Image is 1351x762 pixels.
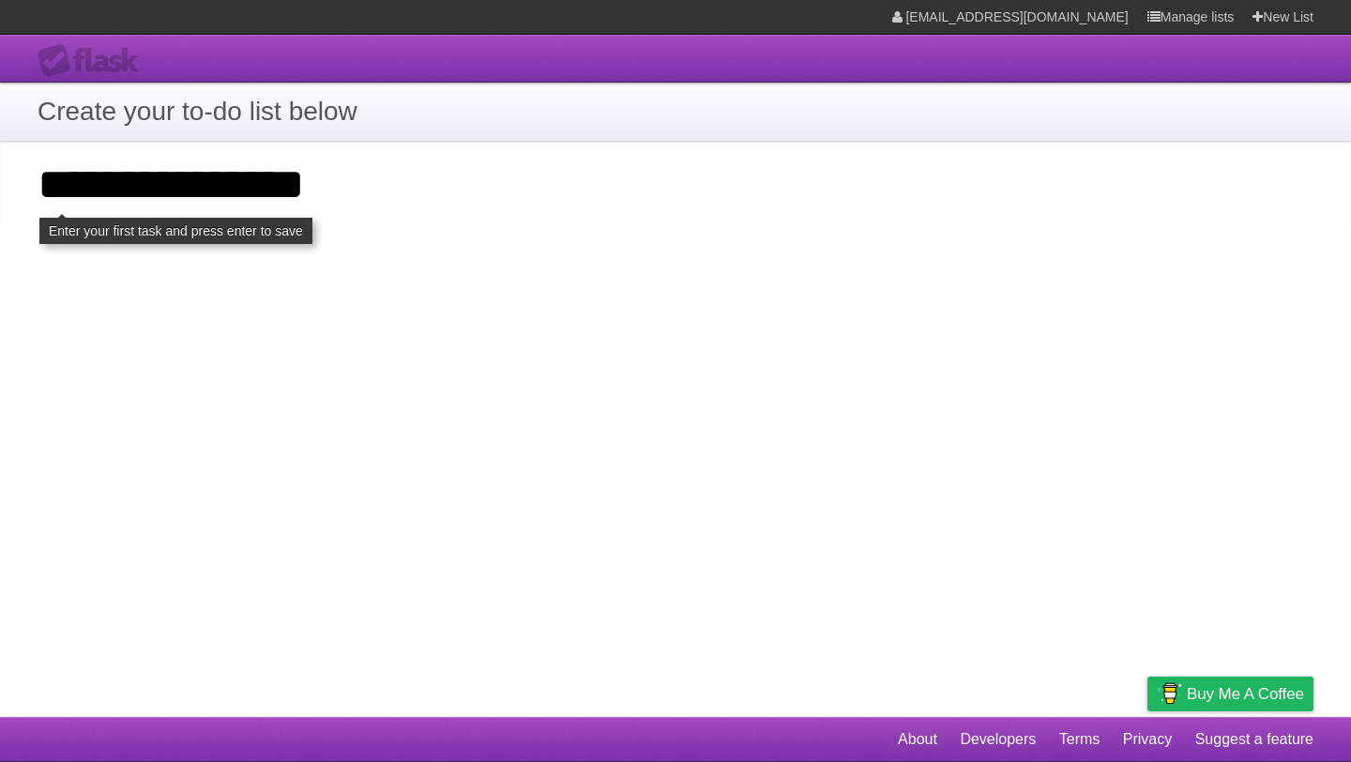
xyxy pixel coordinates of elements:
a: Suggest a feature [1195,722,1313,757]
a: Privacy [1123,722,1172,757]
a: About [898,722,937,757]
img: Buy me a coffee [1157,678,1182,709]
h1: Create your to-do list below [38,92,1313,131]
div: Flask [38,44,150,78]
a: Developers [960,722,1036,757]
span: Buy me a coffee [1187,678,1304,710]
a: Terms [1059,722,1101,757]
a: Buy me a coffee [1147,677,1313,711]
